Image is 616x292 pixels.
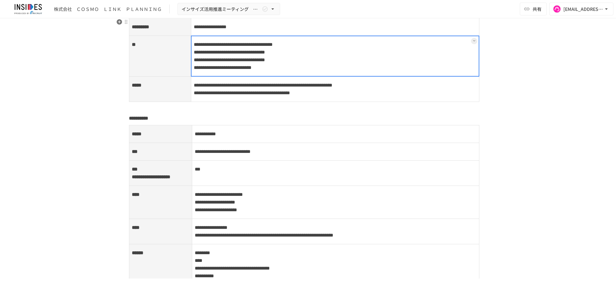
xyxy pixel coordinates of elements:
span: 共有 [533,5,542,13]
button: 共有 [520,3,547,15]
img: JmGSPSkPjKwBq77AtHmwC7bJguQHJlCRQfAXtnx4WuV [8,4,49,14]
button: [EMAIL_ADDRESS][DOMAIN_NAME] [549,3,613,15]
button: インサイズ活用推進ミーティング ～1回目～ [177,3,280,15]
div: 株式会社 ＣＯＳＭＯ ＬＩＮＫ ＰＬＡＮＮＩＮＧ [54,6,162,13]
span: インサイズ活用推進ミーティング ～1回目～ [182,5,261,13]
div: [EMAIL_ADDRESS][DOMAIN_NAME] [563,5,603,13]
